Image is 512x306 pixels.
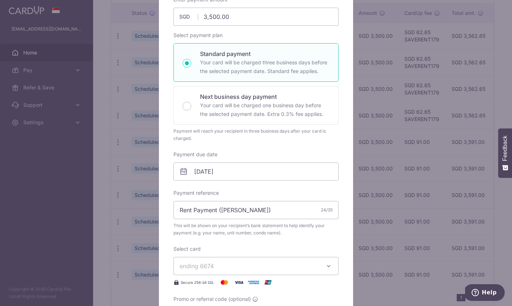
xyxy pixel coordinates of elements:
input: DD / MM / YYYY [173,162,339,181]
img: Visa [232,278,246,287]
img: Mastercard [217,278,232,287]
img: American Express [246,278,261,287]
button: ending 6674 [173,257,339,275]
label: Payment reference [173,189,219,197]
div: 24/35 [321,206,333,214]
span: SGD [179,13,198,20]
label: Select card [173,245,201,253]
label: Payment due date [173,151,217,158]
label: Select payment plan [173,32,223,39]
img: UnionPay [261,278,275,287]
p: Your card will be charged three business days before the selected payment date. Standard fee appl... [200,58,329,76]
iframe: Opens a widget where you can find more information [465,284,505,302]
p: Standard payment [200,49,329,58]
p: Your card will be charged one business day before the selected payment date. Extra 0.3% fee applies. [200,101,329,118]
span: Feedback [502,136,508,161]
input: 0.00 [173,8,339,26]
div: Payment will reach your recipient in three business days after your card is charged. [173,128,339,142]
span: Secure 256-bit SSL [181,279,214,285]
span: Promo or referral code (optional) [173,295,251,303]
p: Next business day payment [200,92,329,101]
span: ending 6674 [180,262,214,270]
span: This will be shown on your recipient’s bank statement to help identify your payment (e.g. your na... [173,222,339,237]
button: Feedback - Show survey [498,128,512,178]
